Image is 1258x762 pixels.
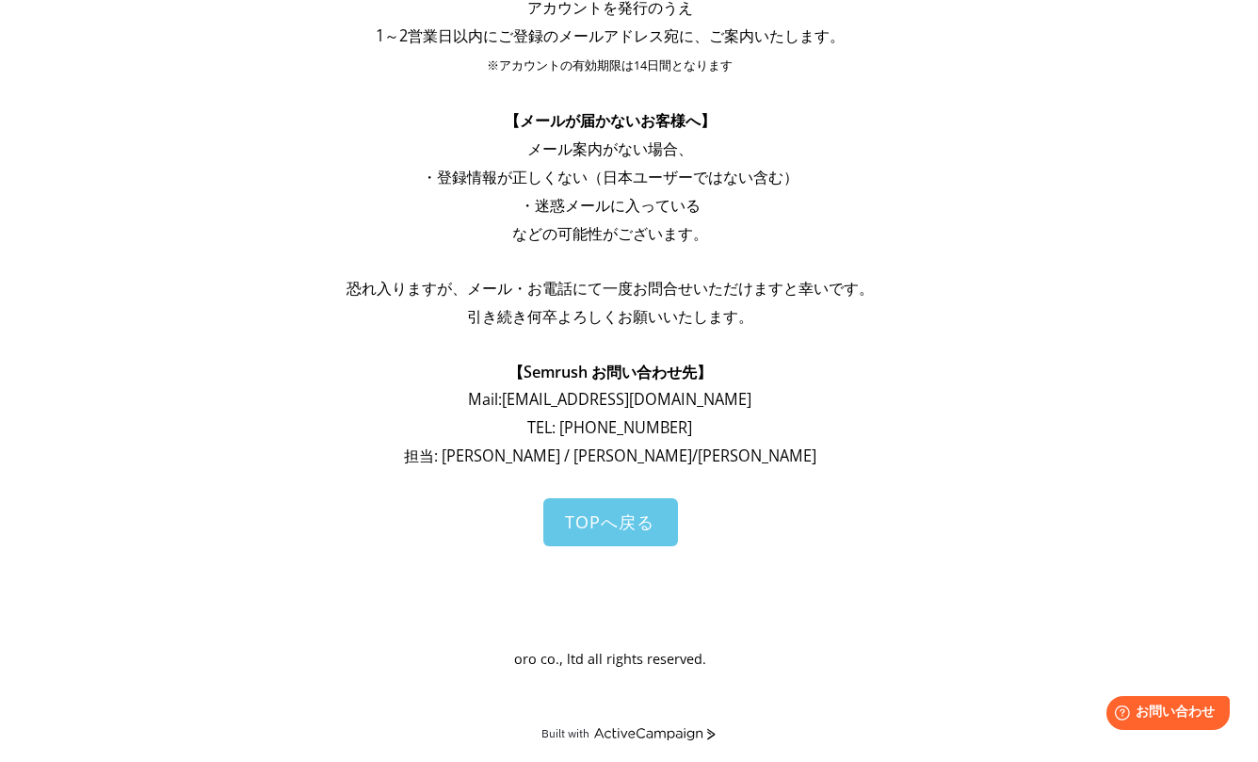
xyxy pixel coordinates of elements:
span: 【メールが届かないお客様へ】 [505,110,716,131]
span: ・登録情報が正しくない（日本ユーザーではない含む） [422,167,798,187]
span: 【Semrush お問い合わせ先】 [508,362,712,382]
div: Built with [542,727,590,741]
span: 担当: [PERSON_NAME] / [PERSON_NAME]/[PERSON_NAME] [404,446,816,466]
a: TOPへ戻る [543,498,678,546]
span: メール案内がない場合、 [527,138,693,159]
span: oro co., ltd all rights reserved. [514,650,706,668]
span: 恐れ入りますが、メール・お電話にて一度お問合せいただけますと幸いです。 [347,278,874,299]
iframe: Help widget launcher [1090,689,1237,741]
span: Mail: [EMAIL_ADDRESS][DOMAIN_NAME] [469,389,752,410]
span: などの可能性がございます。 [512,223,708,244]
span: TEL: [PHONE_NUMBER] [528,417,693,438]
span: 引き続き何卒よろしくお願いいたします。 [467,306,753,327]
span: 1～2営業日以内にご登録のメールアドレス宛に、ご案内いたします。 [376,25,845,46]
span: ※アカウントの有効期限は14日間となります [488,57,734,73]
span: ・迷惑メールに入っている [520,195,701,216]
span: TOPへ戻る [566,511,655,533]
